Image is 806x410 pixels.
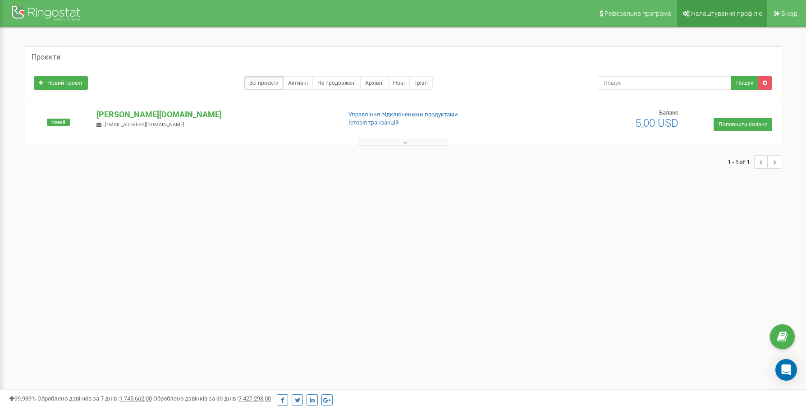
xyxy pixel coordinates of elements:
[360,76,389,90] a: Архівні
[312,76,361,90] a: Не продовжені
[47,119,70,126] span: Новий
[283,76,313,90] a: Активні
[348,119,399,126] a: Історія транзакцій
[409,76,433,90] a: Тріал
[714,118,772,131] a: Поповнити баланс
[34,76,88,90] a: Новий проєкт
[388,76,410,90] a: Нові
[348,111,458,118] a: Управління підключеними продуктами
[119,395,152,402] u: 1 745 662,00
[691,10,762,17] span: Налаштування профілю
[775,359,797,381] div: Open Intercom Messenger
[598,76,732,90] input: Пошук
[37,395,152,402] span: Оброблено дзвінків за 7 днів :
[781,10,797,17] span: Вихід
[728,155,754,169] span: 1 - 1 of 1
[604,10,671,17] span: Реферальна програма
[238,395,271,402] u: 7 427 293,00
[728,146,781,178] nav: ...
[635,117,678,129] span: 5,00 USD
[731,76,758,90] button: Пошук
[244,76,284,90] a: Всі проєкти
[153,395,271,402] span: Оброблено дзвінків за 30 днів :
[9,395,36,402] span: 99,989%
[32,53,60,61] h5: Проєкти
[96,109,334,120] p: [PERSON_NAME][DOMAIN_NAME]
[105,122,184,128] span: [EMAIL_ADDRESS][DOMAIN_NAME]
[659,109,678,116] span: Баланс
